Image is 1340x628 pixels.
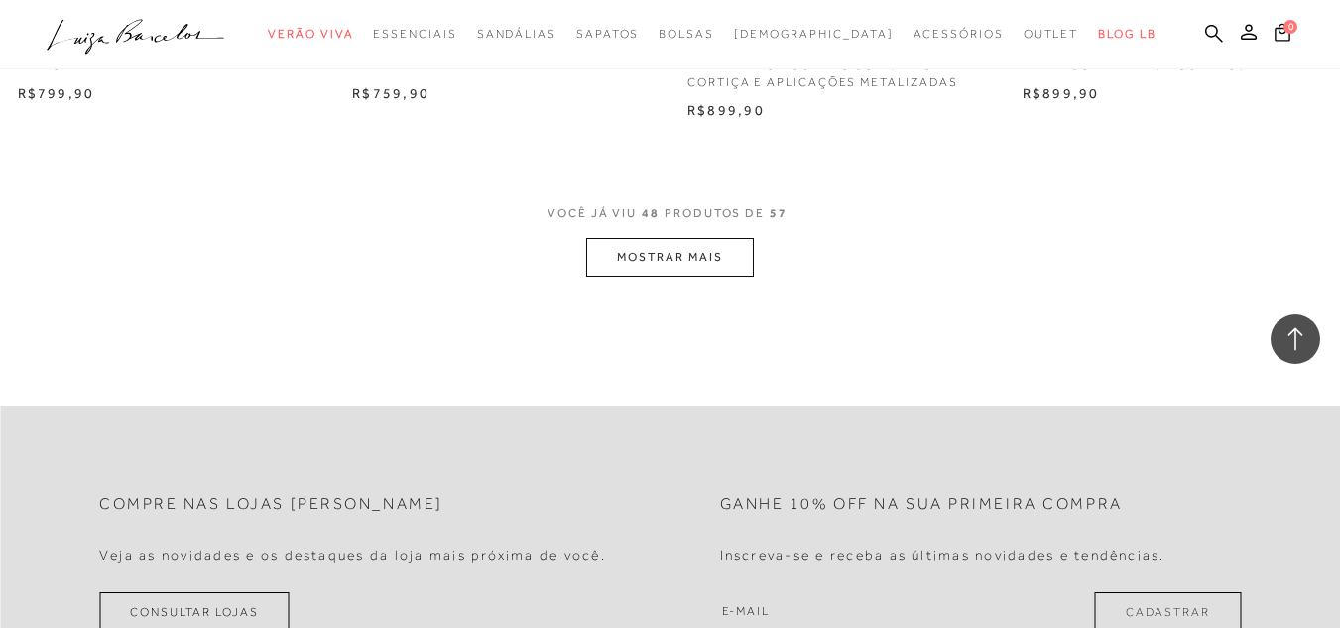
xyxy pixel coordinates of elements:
button: 0 [1269,22,1296,49]
a: noSubCategoriesText [373,16,456,53]
span: Bolsas [659,27,714,41]
span: [DEMOGRAPHIC_DATA] [734,27,894,41]
span: R$899,90 [1023,85,1100,101]
a: noSubCategoriesText [268,16,353,53]
a: noSubCategoriesText [914,16,1004,53]
a: noSubCategoriesText [477,16,556,53]
span: Outlet [1024,27,1079,41]
a: noSubCategoriesText [659,16,714,53]
span: BLOG LB [1098,27,1156,41]
a: noSubCategoriesText [576,16,639,53]
span: R$759,90 [352,85,429,101]
span: 48 [642,206,660,220]
span: Essenciais [373,27,456,41]
a: noSubCategoriesText [1024,16,1079,53]
span: R$799,90 [18,85,95,101]
span: R$899,90 [687,102,765,118]
a: BLOG LB [1098,16,1156,53]
h4: Veja as novidades e os destaques da loja mais próxima de você. [99,547,606,564]
h2: Compre nas lojas [PERSON_NAME] [99,495,443,514]
span: VOCÊ JÁ VIU PRODUTOS DE [548,206,792,220]
span: Acessórios [914,27,1004,41]
span: 57 [770,206,788,220]
span: Verão Viva [268,27,353,41]
span: 0 [1283,20,1297,34]
button: MOSTRAR MAIS [586,238,753,277]
span: Sandálias [477,27,556,41]
h2: Ganhe 10% off na sua primeira compra [720,495,1123,514]
span: Sapatos [576,27,639,41]
h4: Inscreva-se e receba as últimas novidades e tendências. [720,547,1165,564]
a: noSubCategoriesText [734,16,894,53]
